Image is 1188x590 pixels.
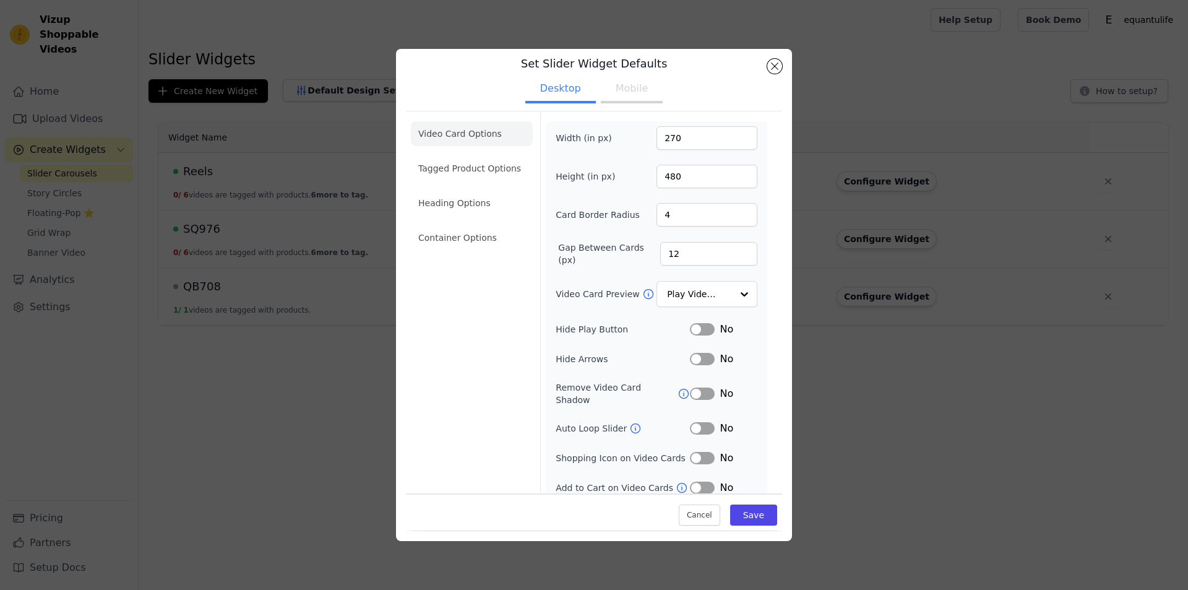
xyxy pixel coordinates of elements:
label: Remove Video Card Shadow [556,381,678,406]
label: Height (in px) [556,170,623,183]
li: Tagged Product Options [411,156,533,181]
label: Video Card Preview [556,288,642,300]
button: Mobile [601,76,663,103]
label: Hide Play Button [556,323,690,336]
span: No [720,386,733,401]
li: Container Options [411,225,533,250]
button: Close modal [767,59,782,74]
label: Card Border Radius [556,209,640,221]
span: No [720,421,733,436]
span: No [720,451,733,466]
label: Auto Loop Slider [556,422,629,435]
button: Save [730,505,777,526]
label: Shopping Icon on Video Cards [556,452,690,464]
li: Video Card Options [411,121,533,146]
label: Width (in px) [556,132,623,144]
span: No [720,352,733,367]
span: No [720,480,733,495]
label: Hide Arrows [556,353,690,365]
button: Cancel [679,505,720,526]
label: Add to Cart on Video Cards [556,482,676,494]
h3: Set Slider Widget Defaults [406,56,782,71]
span: No [720,322,733,337]
li: Heading Options [411,191,533,215]
button: Desktop [525,76,596,103]
label: Gap Between Cards (px) [558,241,660,266]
